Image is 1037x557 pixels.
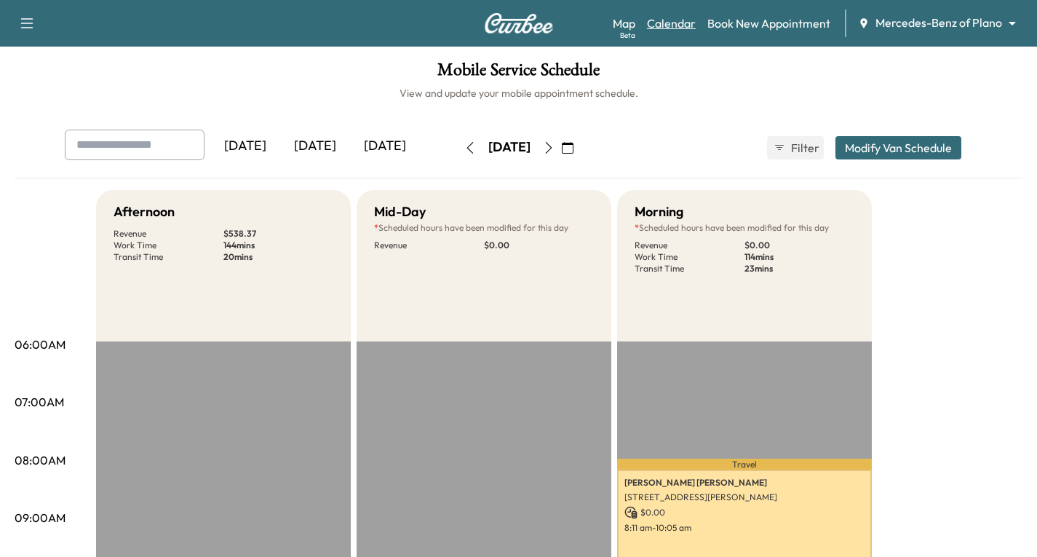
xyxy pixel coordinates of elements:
[114,202,175,222] h5: Afternoon
[223,240,333,251] p: 144 mins
[635,251,744,263] p: Work Time
[374,202,426,222] h5: Mid-Day
[744,251,854,263] p: 114 mins
[647,15,696,32] a: Calendar
[624,506,865,519] p: $ 0.00
[875,15,1002,31] span: Mercedes-Benz of Plano
[835,136,961,159] button: Modify Van Schedule
[114,251,223,263] p: Transit Time
[350,130,420,163] div: [DATE]
[223,251,333,263] p: 20 mins
[624,491,865,503] p: [STREET_ADDRESS][PERSON_NAME]
[624,522,865,534] p: 8:11 am - 10:05 am
[613,15,635,32] a: MapBeta
[15,451,65,469] p: 08:00AM
[635,222,854,234] p: Scheduled hours have been modified for this day
[15,61,1022,86] h1: Mobile Service Schedule
[210,130,280,163] div: [DATE]
[484,13,554,33] img: Curbee Logo
[767,136,824,159] button: Filter
[744,240,854,251] p: $ 0.00
[280,130,350,163] div: [DATE]
[15,509,65,526] p: 09:00AM
[15,393,64,411] p: 07:00AM
[635,202,683,222] h5: Morning
[635,263,744,274] p: Transit Time
[635,240,744,251] p: Revenue
[15,336,65,353] p: 06:00AM
[484,240,594,251] p: $ 0.00
[114,228,223,240] p: Revenue
[744,263,854,274] p: 23 mins
[223,228,333,240] p: $ 538.37
[374,222,594,234] p: Scheduled hours have been modified for this day
[617,459,872,470] p: Travel
[624,477,865,489] p: [PERSON_NAME] [PERSON_NAME]
[620,30,635,41] div: Beta
[707,15,830,32] a: Book New Appointment
[374,240,484,251] p: Revenue
[15,86,1022,100] h6: View and update your mobile appointment schedule.
[488,138,531,157] div: [DATE]
[114,240,223,251] p: Work Time
[791,139,817,157] span: Filter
